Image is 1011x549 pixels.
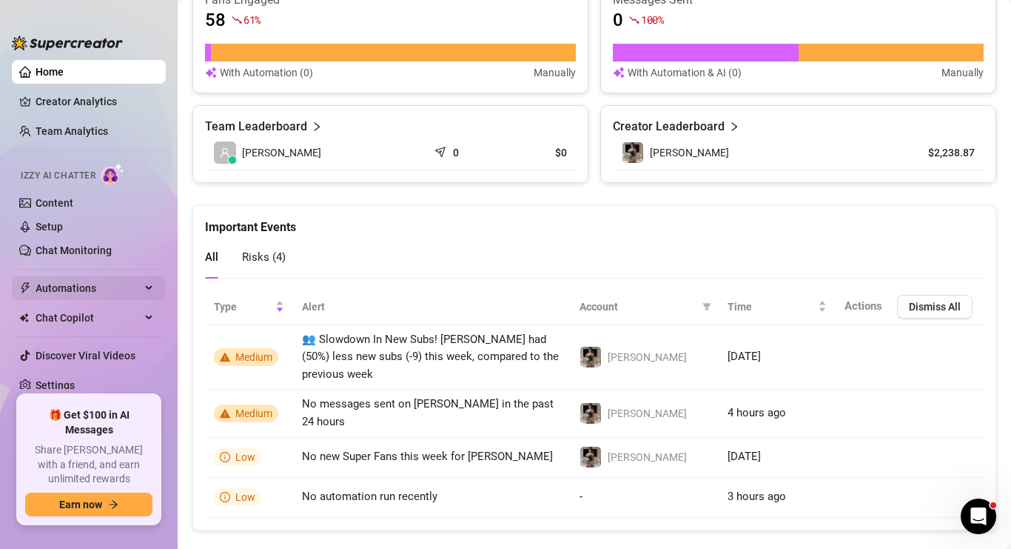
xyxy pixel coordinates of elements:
[622,142,643,163] img: Billie
[205,289,293,325] th: Type
[36,90,154,113] a: Creator Analytics
[434,143,449,158] span: send
[220,452,230,462] span: info-circle
[719,289,836,325] th: Time
[36,276,141,300] span: Automations
[728,350,761,363] span: [DATE]
[12,36,123,50] img: logo-BBDzfeDw.svg
[699,296,714,318] span: filter
[608,407,687,419] span: [PERSON_NAME]
[108,499,118,510] span: arrow-right
[302,450,553,463] span: No new Super Fans this week for [PERSON_NAME]
[728,490,786,503] span: 3 hours ago
[235,451,255,463] span: Low
[941,64,984,81] article: Manually
[25,493,152,516] button: Earn nowarrow-right
[36,379,75,391] a: Settings
[961,499,996,534] iframe: Intercom live chat
[36,66,64,78] a: Home
[25,408,152,437] span: 🎁 Get $100 in AI Messages
[729,118,739,136] span: right
[650,147,729,159] span: [PERSON_NAME]
[220,352,230,362] span: warning
[242,250,286,264] span: Risks ( 4 )
[909,301,961,313] span: Dismiss All
[232,15,242,25] span: fall
[613,118,725,136] article: Creator Leaderboard
[608,451,687,463] span: [PERSON_NAME]
[220,408,230,419] span: warning
[629,15,639,25] span: fall
[220,64,313,81] article: With Automation (0)
[36,306,141,330] span: Chat Copilot
[36,244,112,256] a: Chat Monitoring
[580,490,582,503] span: -
[205,64,217,81] img: svg%3e
[844,299,882,313] span: Actions
[59,499,102,510] span: Earn now
[628,64,742,81] article: With Automation & AI (0)
[205,118,307,136] article: Team Leaderboard
[21,169,95,183] span: Izzy AI Chatter
[580,299,696,315] span: Account
[534,64,576,81] article: Manually
[580,347,601,367] img: Billie
[214,299,272,315] span: Type
[205,206,984,236] div: Important Events
[205,250,218,264] span: All
[36,125,108,137] a: Team Analytics
[302,333,559,381] span: 👥 Slowdown In New Subs! [PERSON_NAME] had (50%) less new subs (-9) this week, compared to the pre...
[907,145,975,160] article: $2,238.87
[19,313,29,323] img: Chat Copilot
[101,163,124,184] img: AI Chatter
[728,450,761,463] span: [DATE]
[702,302,711,311] span: filter
[36,221,63,233] a: Setup
[293,289,571,325] th: Alert
[580,403,601,424] img: Billie
[243,13,261,27] span: 61 %
[220,492,230,502] span: info-circle
[36,350,135,362] a: Discover Viral Videos
[312,118,322,136] span: right
[608,351,687,363] span: [PERSON_NAME]
[511,145,567,160] article: $0
[613,64,625,81] img: svg%3e
[220,147,230,158] span: user
[728,406,786,419] span: 4 hours ago
[613,8,623,32] article: 0
[453,145,459,160] article: 0
[897,295,973,319] button: Dismiss All
[580,447,601,468] img: Billie
[235,351,272,363] span: Medium
[25,443,152,487] span: Share [PERSON_NAME] with a friend, and earn unlimited rewards
[242,144,321,161] span: [PERSON_NAME]
[19,282,31,294] span: thunderbolt
[641,13,664,27] span: 100 %
[235,491,255,503] span: Low
[302,397,554,428] span: No messages sent on [PERSON_NAME] in the past 24 hours
[205,8,226,32] article: 58
[36,197,73,209] a: Content
[235,407,272,419] span: Medium
[728,299,815,315] span: Time
[302,490,437,503] span: No automation run recently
